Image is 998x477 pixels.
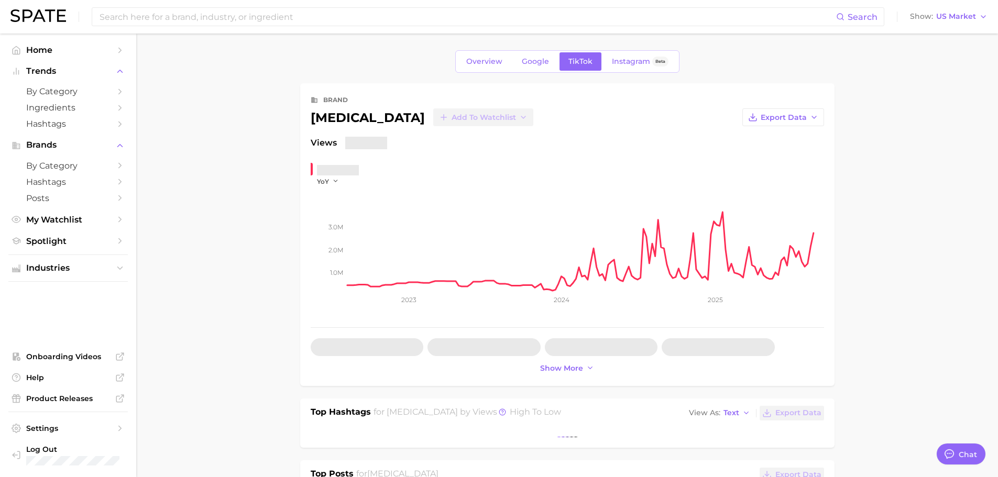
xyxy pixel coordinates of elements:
h1: Top Hashtags [311,406,371,420]
span: Add to Watchlist [452,113,516,122]
span: Google [522,57,549,66]
span: Spotlight [26,236,110,246]
span: [MEDICAL_DATA] [387,407,458,417]
button: Export Data [760,406,824,420]
span: Show [910,14,933,19]
span: by Category [26,161,110,171]
span: Search [848,12,878,22]
a: Hashtags [8,174,128,190]
a: Home [8,42,128,58]
a: TikTok [560,52,601,71]
div: [MEDICAL_DATA] [311,108,533,126]
button: Trends [8,63,128,79]
span: Instagram [612,57,650,66]
span: Hashtags [26,177,110,187]
span: TikTok [568,57,593,66]
span: Export Data [775,408,821,417]
button: Export Data [742,108,824,126]
a: Onboarding Videos [8,349,128,364]
img: SPATE [10,9,66,22]
a: by Category [8,158,128,174]
a: Hashtags [8,116,128,132]
h2: for by Views [374,406,561,420]
span: Help [26,373,110,382]
span: Log Out [26,445,150,454]
span: Home [26,45,110,55]
a: My Watchlist [8,212,128,228]
tspan: 2024 [554,296,569,304]
span: Trends [26,66,110,76]
button: Brands [8,137,128,153]
button: ShowUS Market [907,10,990,24]
tspan: 2025 [707,296,722,304]
a: Posts [8,190,128,206]
a: Spotlight [8,233,128,249]
a: Help [8,370,128,385]
button: Show more [538,361,597,375]
div: brand [323,94,348,106]
span: US Market [936,14,976,19]
span: View As [689,410,720,416]
a: Google [513,52,558,71]
a: by Category [8,83,128,99]
span: Posts [26,193,110,203]
button: Industries [8,260,128,276]
tspan: 1.0m [330,269,343,276]
span: YoY [317,177,329,186]
span: Overview [466,57,502,66]
span: Brands [26,140,110,150]
button: Add to Watchlist [433,108,533,126]
input: Search here for a brand, industry, or ingredient [98,8,836,26]
button: YoY [317,177,339,186]
span: Ingredients [26,103,110,113]
button: View AsText [686,406,753,420]
tspan: 2023 [401,296,416,304]
span: Settings [26,424,110,433]
span: Hashtags [26,119,110,129]
span: My Watchlist [26,215,110,225]
span: Show more [540,364,583,373]
span: Views [311,137,337,149]
span: Product Releases [26,394,110,403]
span: Beta [655,57,665,66]
span: high to low [510,407,561,417]
tspan: 2.0m [328,246,343,253]
a: Overview [457,52,511,71]
tspan: 3.0m [328,223,343,231]
span: by Category [26,86,110,96]
a: Product Releases [8,391,128,406]
a: Settings [8,420,128,436]
span: Export Data [761,113,807,122]
span: Industries [26,263,110,273]
span: Onboarding Videos [26,352,110,361]
a: Ingredients [8,99,128,116]
a: InstagramBeta [603,52,677,71]
a: Log out. Currently logged in with e-mail dana.cohen@emersongroup.com. [8,441,128,469]
span: Text [723,410,739,416]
